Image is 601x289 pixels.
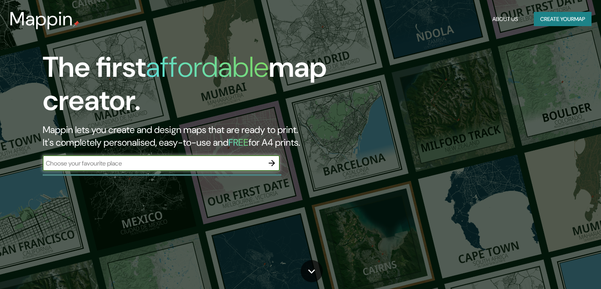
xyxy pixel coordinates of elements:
h1: affordable [146,49,269,86]
h1: The first map creator. [43,51,343,124]
button: Create yourmap [534,12,592,27]
img: mappin-pin [73,21,79,27]
input: Choose your favourite place [43,159,264,168]
h5: FREE [228,136,249,148]
button: About Us [489,12,521,27]
h3: Mappin [9,8,73,30]
h2: Mappin lets you create and design maps that are ready to print. It's completely personalised, eas... [43,124,343,149]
